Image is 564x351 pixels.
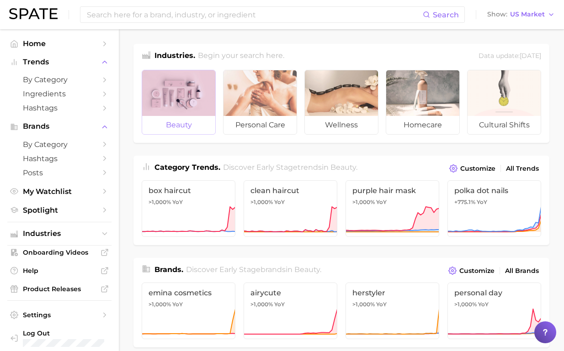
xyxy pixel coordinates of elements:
[447,180,541,237] a: polka dot nails+775.1% YoY
[250,199,273,205] span: >1,000%
[23,75,96,84] span: by Category
[23,267,96,275] span: Help
[250,301,273,308] span: >1,000%
[506,165,539,173] span: All Trends
[294,265,320,274] span: beauty
[149,186,229,195] span: box haircut
[7,37,112,51] a: Home
[510,12,545,17] span: US Market
[223,116,297,134] span: personal care
[352,301,375,308] span: >1,000%
[7,264,112,278] a: Help
[479,50,541,63] div: Data update: [DATE]
[142,283,235,339] a: emina cosmetics>1,000% YoY
[468,116,541,134] span: cultural shifts
[503,265,541,277] a: All Brands
[7,308,112,322] a: Settings
[244,180,337,237] a: clean haircut>1,000% YoY
[505,267,539,275] span: All Brands
[7,184,112,199] a: My Watchlist
[223,70,297,135] a: personal care
[7,326,112,350] a: Log out. Currently logged in with e-mail pamela_lising@us.amorepacific.com.
[346,180,439,237] a: purple hair mask>1,000% YoY
[7,73,112,87] a: by Category
[454,288,534,297] span: personal day
[149,301,171,308] span: >1,000%
[172,199,183,206] span: YoY
[376,199,387,206] span: YoY
[433,10,459,19] span: Search
[9,8,58,19] img: SPATE
[23,311,96,319] span: Settings
[23,168,96,177] span: Posts
[330,163,356,172] span: beauty
[7,87,112,101] a: Ingredients
[223,163,357,172] span: Discover Early Stage trends in .
[86,7,423,22] input: Search here for a brand, industry, or ingredient
[454,199,475,205] span: +775.1%
[7,227,112,241] button: Industries
[250,186,330,195] span: clean haircut
[346,283,439,339] a: herstyler>1,000% YoY
[23,206,96,215] span: Spotlight
[386,116,459,134] span: homecare
[7,246,112,259] a: Onboarding Videos
[274,199,285,206] span: YoY
[446,264,497,277] button: Customize
[7,137,112,152] a: by Category
[23,154,96,163] span: Hashtags
[454,301,477,308] span: >1,000%
[376,301,387,308] span: YoY
[7,282,112,296] a: Product Releases
[23,104,96,112] span: Hashtags
[460,165,495,173] span: Customize
[142,180,235,237] a: box haircut>1,000% YoY
[352,186,432,195] span: purple hair mask
[7,120,112,133] button: Brands
[198,50,284,63] h2: Begin your search here.
[250,288,330,297] span: airycute
[485,9,557,21] button: ShowUS Market
[7,101,112,115] a: Hashtags
[23,39,96,48] span: Home
[304,70,378,135] a: wellness
[7,55,112,69] button: Trends
[274,301,285,308] span: YoY
[154,163,220,172] span: Category Trends .
[23,58,96,66] span: Trends
[23,285,96,293] span: Product Releases
[23,187,96,196] span: My Watchlist
[142,116,215,134] span: beauty
[7,152,112,166] a: Hashtags
[477,199,487,206] span: YoY
[142,70,216,135] a: beauty
[172,301,183,308] span: YoY
[447,162,498,175] button: Customize
[447,283,541,339] a: personal day>1,000% YoY
[23,122,96,131] span: Brands
[478,301,489,308] span: YoY
[186,265,321,274] span: Discover Early Stage brands in .
[305,116,378,134] span: wellness
[454,186,534,195] span: polka dot nails
[352,288,432,297] span: herstyler
[7,203,112,217] a: Spotlight
[386,70,460,135] a: homecare
[244,283,337,339] a: airycute>1,000% YoY
[459,267,495,275] span: Customize
[23,230,96,238] span: Industries
[352,199,375,205] span: >1,000%
[23,140,96,149] span: by Category
[23,329,140,337] span: Log Out
[149,288,229,297] span: emina cosmetics
[504,162,541,175] a: All Trends
[154,265,183,274] span: Brands .
[23,89,96,98] span: Ingredients
[23,248,96,257] span: Onboarding Videos
[149,199,171,205] span: >1,000%
[487,12,507,17] span: Show
[154,50,195,63] h1: Industries.
[467,70,541,135] a: cultural shifts
[7,166,112,180] a: Posts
